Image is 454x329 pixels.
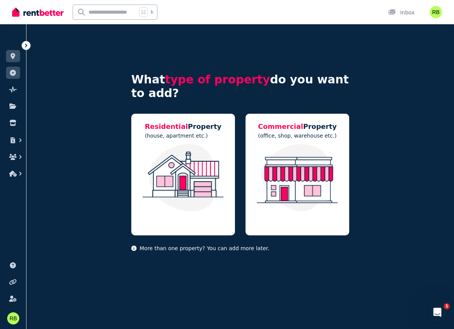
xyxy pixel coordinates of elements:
p: More than one property? You can add more later. [131,244,349,252]
iframe: Intercom live chat [428,303,446,321]
p: (house, apartment etc.) [145,132,222,139]
img: Commercial Property [253,144,342,211]
span: 1 [444,303,450,309]
img: RentBetter [12,6,64,18]
h4: What do you want to add? [131,73,349,100]
img: Rosemary Balcomb [430,6,442,18]
img: Rosemary Balcomb [7,312,19,324]
span: Residential [145,122,188,130]
p: (office, shop, warehouse etc.) [258,132,337,139]
span: Commercial [258,122,303,130]
h5: Property [145,121,222,132]
span: type of property [165,73,270,86]
span: k [151,9,153,15]
div: Inbox [388,9,415,16]
h5: Property [258,121,337,132]
img: Residential Property [139,144,227,211]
